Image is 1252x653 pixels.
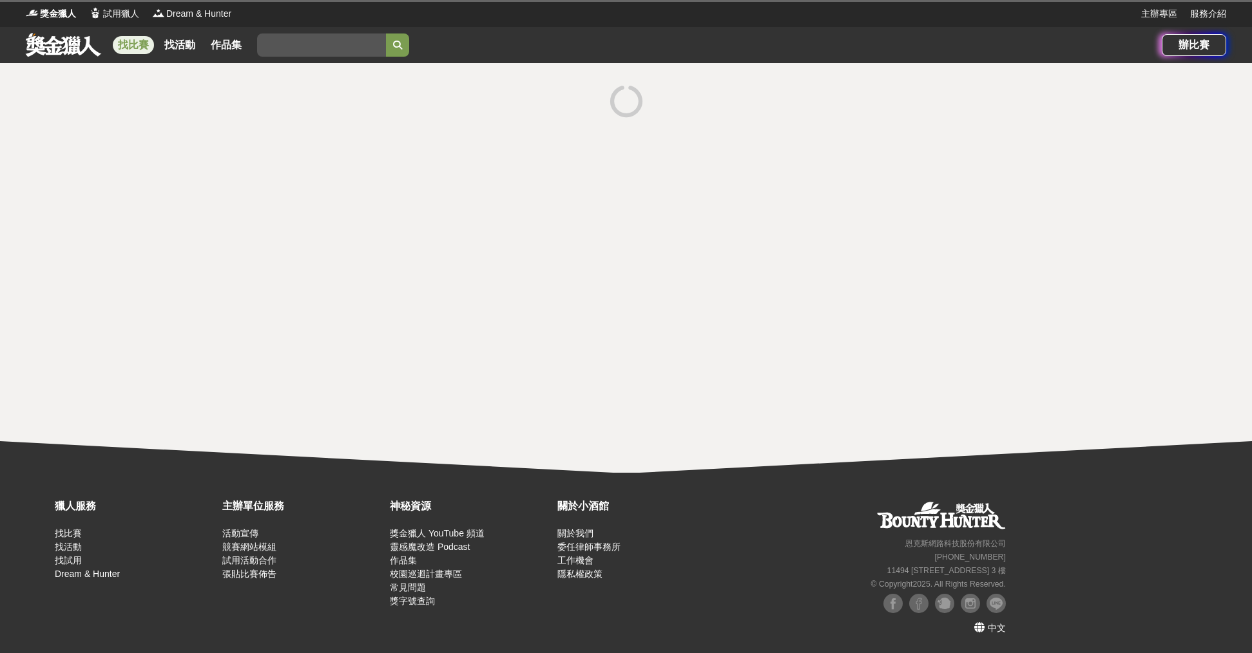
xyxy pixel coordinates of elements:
[557,528,593,538] a: 關於我們
[1141,7,1177,21] a: 主辦專區
[961,594,980,613] img: Instagram
[206,36,247,54] a: 作品集
[390,569,462,579] a: 校園巡迴計畫專區
[222,498,383,514] div: 主辦單位服務
[222,542,276,552] a: 競賽網站模組
[113,36,154,54] a: 找比賽
[935,594,954,613] img: Plurk
[1190,7,1226,21] a: 服務介紹
[152,7,231,21] a: LogoDream & Hunter
[557,569,602,579] a: 隱私權政策
[557,498,718,514] div: 關於小酒館
[166,7,231,21] span: Dream & Hunter
[871,580,1006,589] small: © Copyright 2025 . All Rights Reserved.
[159,36,200,54] a: 找活動
[40,7,76,21] span: 獎金獵人
[55,542,82,552] a: 找活動
[390,528,485,538] a: 獎金獵人 YouTube 頻道
[557,555,593,565] a: 工作機會
[103,7,139,21] span: 試用獵人
[883,594,903,613] img: Facebook
[222,569,276,579] a: 張貼比賽佈告
[887,566,1006,575] small: 11494 [STREET_ADDRESS] 3 樓
[988,623,1006,633] span: 中文
[557,542,621,552] a: 委任律師事務所
[26,7,76,21] a: Logo獎金獵人
[1162,34,1226,56] a: 辦比賽
[222,555,276,565] a: 試用活動合作
[89,6,102,19] img: Logo
[390,542,470,552] a: 靈感魔改造 Podcast
[935,553,1006,562] small: [PHONE_NUMBER]
[909,594,929,613] img: Facebook
[55,569,120,579] a: Dream & Hunter
[55,498,216,514] div: 獵人服務
[152,6,165,19] img: Logo
[222,528,258,538] a: 活動宣傳
[390,498,551,514] div: 神秘資源
[905,539,1006,548] small: 恩克斯網路科技股份有限公司
[89,7,139,21] a: Logo試用獵人
[55,528,82,538] a: 找比賽
[390,582,426,592] a: 常見問題
[390,555,417,565] a: 作品集
[987,594,1006,613] img: LINE
[55,555,82,565] a: 找試用
[390,596,435,606] a: 獎字號查詢
[26,6,39,19] img: Logo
